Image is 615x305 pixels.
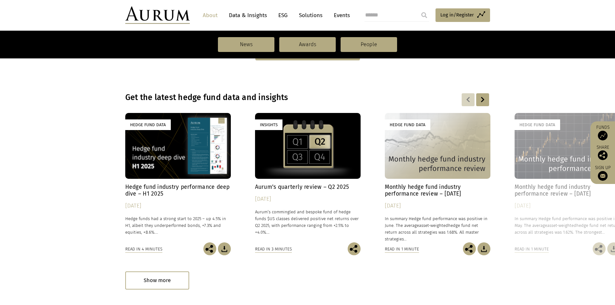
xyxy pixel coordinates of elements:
div: Read in 1 minute [515,246,549,253]
a: Hedge Fund Data Monthly hedge fund industry performance review – [DATE] [DATE] In summary Hedge f... [385,113,490,242]
div: Hedge Fund Data [515,119,560,130]
span: Log in/Register [440,11,474,19]
div: Read in 3 minutes [255,246,292,253]
img: Download Article [218,242,231,255]
a: Data & Insights [226,9,270,21]
a: News [218,37,274,52]
a: Hedge Fund Data Hedge fund industry performance deep dive – H1 2025 [DATE] Hedge funds had a stro... [125,113,231,242]
img: Share this post [348,242,361,255]
a: Log in/Register [436,8,490,22]
p: Aurum’s commingled and bespoke fund of hedge funds $US classes delivered positive net returns ove... [255,208,361,236]
div: Share [594,145,612,160]
a: Solutions [296,9,326,21]
img: Aurum [125,6,190,24]
span: asset-weighted [547,223,576,228]
div: Read in 1 minute [385,246,419,253]
h4: Monthly hedge fund industry performance review – [DATE] [385,184,490,197]
div: Hedge Fund Data [125,119,171,130]
img: Share this post [593,242,606,255]
a: Insights Aurum’s quarterly review – Q2 2025 [DATE] Aurum’s commingled and bespoke fund of hedge f... [255,113,361,242]
div: [DATE] [255,195,361,204]
h4: Aurum’s quarterly review – Q2 2025 [255,184,361,190]
a: Awards [279,37,336,52]
div: Hedge Fund Data [385,119,430,130]
img: Share this post [203,242,216,255]
a: Sign up [594,165,612,181]
a: About [200,9,221,21]
a: People [341,37,397,52]
a: ESG [275,9,291,21]
div: Show more [125,271,189,289]
img: Download Article [477,242,490,255]
p: In summary Hedge fund performance was positive in June. The average hedge fund net return across ... [385,215,490,243]
a: Funds [594,125,612,140]
h3: Get the latest hedge fund data and insights [125,93,407,102]
a: Events [331,9,350,21]
div: Read in 4 minutes [125,246,162,253]
div: Insights [255,119,282,130]
img: Share this post [598,150,608,160]
input: Submit [418,9,431,22]
img: Access Funds [598,131,608,140]
p: Hedge funds had a strong start to 2025 – up 4.5% in H1, albeit they underperformed bonds, +7.3% a... [125,215,231,236]
h4: Hedge fund industry performance deep dive – H1 2025 [125,184,231,197]
img: Sign up to our newsletter [598,171,608,181]
img: Share this post [463,242,476,255]
div: [DATE] [125,201,231,210]
div: [DATE] [385,201,490,210]
span: asset-weighted [419,223,448,228]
